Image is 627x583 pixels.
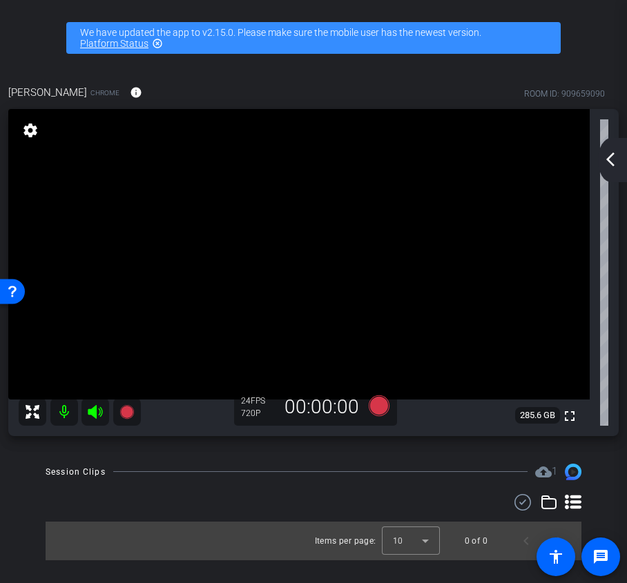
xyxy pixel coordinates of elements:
span: Chrome [90,88,119,98]
mat-icon: accessibility [548,549,564,565]
span: [PERSON_NAME] [8,85,87,100]
div: ROOM ID: 909659090 [524,88,605,100]
mat-icon: info [130,86,142,99]
span: 285.6 GB [515,407,560,424]
button: Next page [543,524,576,557]
mat-icon: message [592,549,609,565]
div: 00:00:00 [276,395,368,419]
mat-icon: highlight_off [152,38,163,49]
mat-icon: settings [21,122,40,139]
div: Items per page: [315,534,376,548]
img: Session clips [565,464,581,480]
a: Platform Status [80,38,148,49]
div: 720P [241,408,276,419]
mat-icon: fullscreen [561,408,578,424]
mat-icon: cloud_upload [535,464,552,480]
div: 24 [241,395,276,406]
span: 1 [552,465,557,477]
mat-icon: arrow_back_ios_new [602,151,619,168]
button: Previous page [510,524,543,557]
span: Destinations for your clips [535,464,557,480]
div: 0 of 0 [465,534,488,548]
span: FPS [251,396,265,406]
div: We have updated the app to v2.15.0. Please make sure the mobile user has the newest version. [66,22,561,54]
div: Session Clips [46,465,106,479]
